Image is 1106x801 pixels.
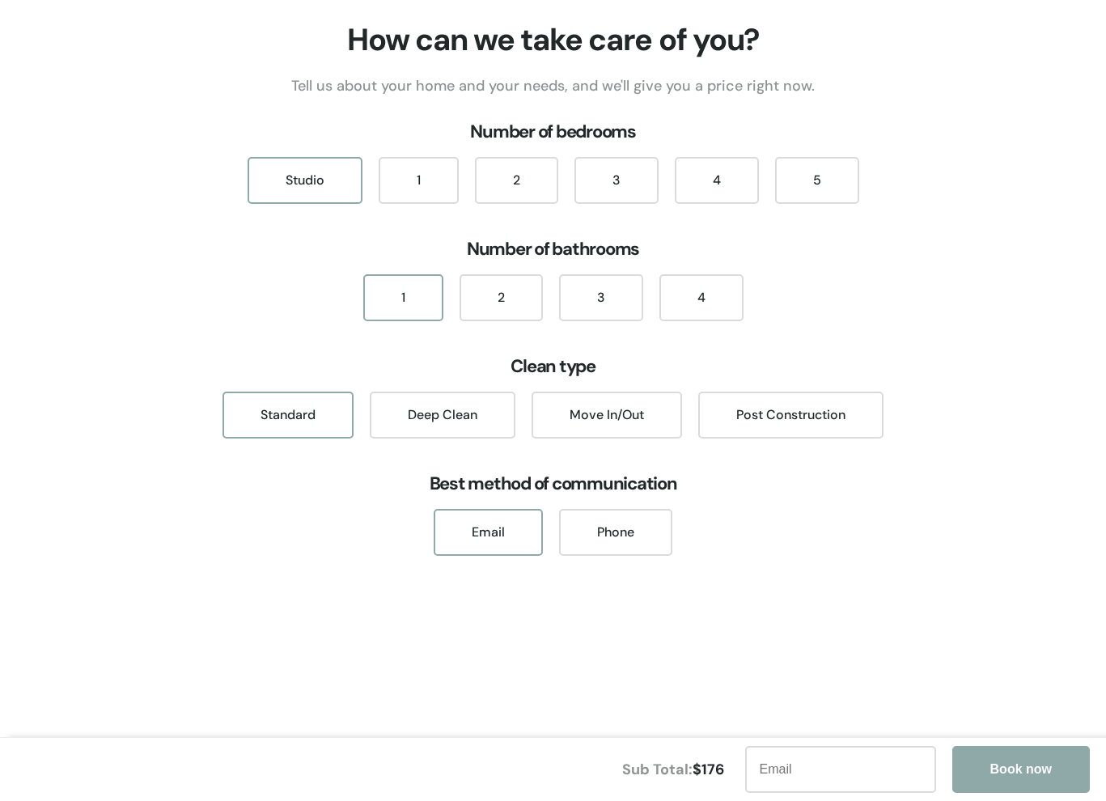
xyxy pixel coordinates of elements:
div: 5 [775,157,859,204]
div: 4 [659,274,744,321]
div: 4 [675,157,759,204]
div: 3 [559,274,643,321]
div: Phone [559,509,672,556]
div: Standard [222,392,354,439]
div: 1 [379,157,459,204]
div: Sub Total: [622,760,737,779]
div: 3 [574,157,659,204]
div: Deep Clean [370,392,515,439]
div: Email [434,509,543,556]
button: Book now [952,746,1090,793]
div: 2 [460,274,543,321]
span: $ 176 [693,760,724,779]
div: 1 [363,274,443,321]
div: Move In/Out [532,392,682,439]
div: Post Construction [698,392,884,439]
div: 2 [475,157,558,204]
input: Email [745,746,936,793]
div: Studio [248,157,362,204]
